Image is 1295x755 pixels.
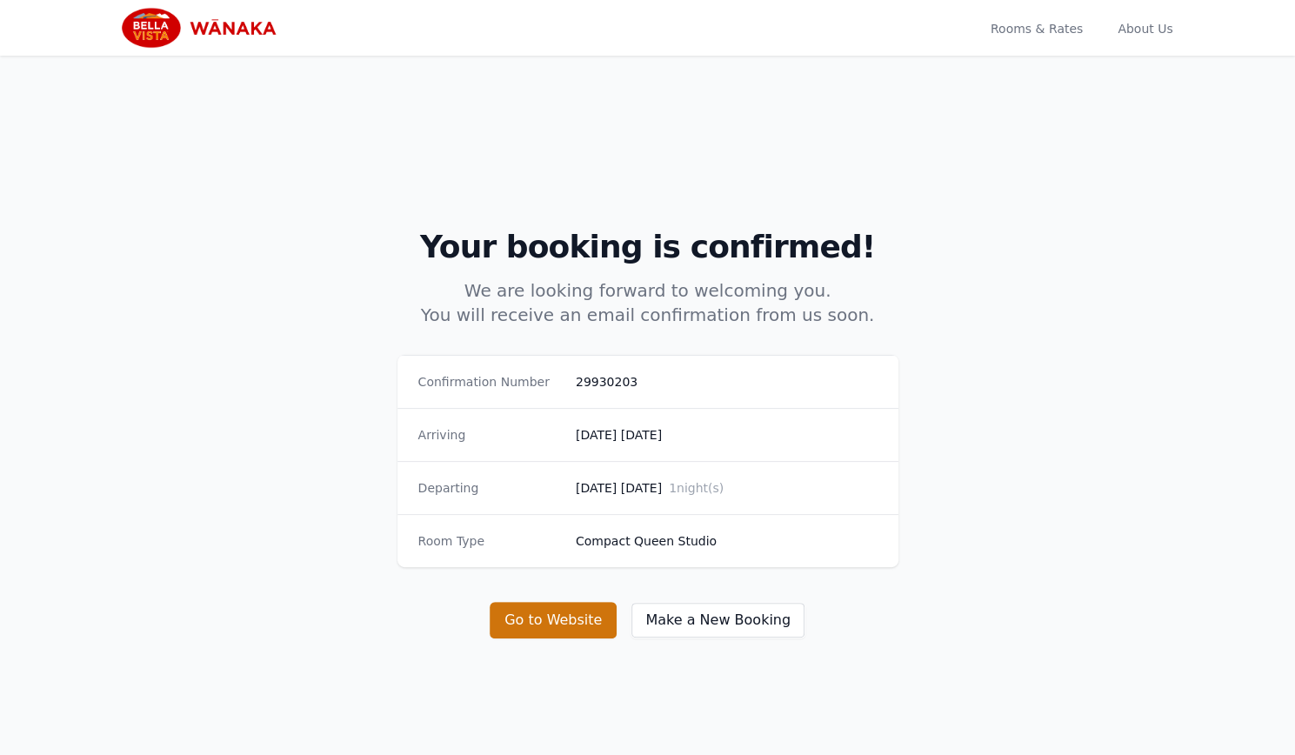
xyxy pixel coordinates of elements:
h2: Your booking is confirmed! [137,230,1159,264]
img: Bella Vista Wanaka [119,7,286,49]
dd: Compact Queen Studio [576,532,878,550]
span: 1 night(s) [669,481,724,495]
button: Make a New Booking [631,602,805,638]
dt: Arriving [418,426,562,444]
dd: 29930203 [576,373,878,391]
dt: Departing [418,479,562,497]
p: We are looking forward to welcoming you. You will receive an email confirmation from us soon. [314,278,982,327]
button: Go to Website [490,602,617,638]
dd: [DATE] [DATE] [576,479,878,497]
a: Go to Website [490,611,631,628]
dd: [DATE] [DATE] [576,426,878,444]
dt: Confirmation Number [418,373,562,391]
dt: Room Type [418,532,562,550]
